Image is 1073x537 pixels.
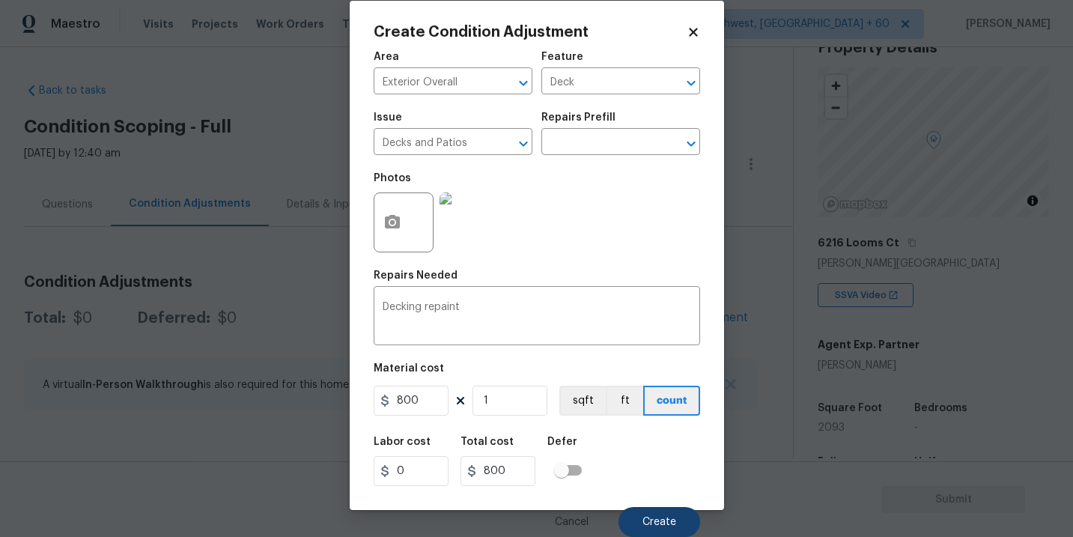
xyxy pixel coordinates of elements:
[513,133,534,154] button: Open
[642,517,676,528] span: Create
[374,173,411,183] h5: Photos
[374,25,687,40] h2: Create Condition Adjustment
[531,507,613,537] button: Cancel
[618,507,700,537] button: Create
[374,52,399,62] h5: Area
[559,386,606,416] button: sqft
[374,437,431,447] h5: Labor cost
[383,302,691,333] textarea: Decking repaint
[606,386,643,416] button: ft
[374,270,458,281] h5: Repairs Needed
[460,437,514,447] h5: Total cost
[374,112,402,123] h5: Issue
[681,133,702,154] button: Open
[513,73,534,94] button: Open
[541,52,583,62] h5: Feature
[374,363,444,374] h5: Material cost
[643,386,700,416] button: count
[681,73,702,94] button: Open
[555,517,589,528] span: Cancel
[541,112,615,123] h5: Repairs Prefill
[547,437,577,447] h5: Defer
